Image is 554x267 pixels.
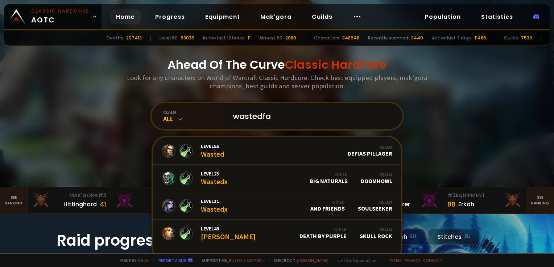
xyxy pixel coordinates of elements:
[358,199,392,205] div: Realm
[405,258,420,263] a: Privacy
[63,200,97,209] div: Hittinghard
[201,143,224,158] div: Wasted
[348,144,392,157] div: Defias Pillager
[348,144,392,150] div: Realm
[149,9,191,24] a: Progress
[410,233,416,240] small: EU
[181,35,194,41] div: 68035
[100,199,106,209] div: 41
[163,115,224,123] div: All
[201,198,228,213] div: Wastedx
[158,258,187,263] a: Report a bug
[447,192,456,199] span: # 3
[229,258,265,263] a: Buy me a coffee
[521,35,532,41] div: 7538
[31,8,89,25] span: AOTC
[124,73,430,90] h3: Look for any characters on World of Warcraft Classic Hardcore. Check best equipped players, mak'g...
[115,192,189,199] div: Mak'Gora
[259,35,282,41] div: Almost 60
[475,35,486,41] div: 11486
[504,35,518,41] div: Guilds
[388,258,402,263] a: Terms
[419,9,467,24] a: Population
[203,35,245,41] div: In the last 12 hours
[310,172,348,185] div: Big Naturals
[443,187,526,213] a: #3Equipment88Erkah
[138,258,149,263] a: a fan
[464,233,471,240] small: EU
[447,199,455,209] div: 88
[314,35,339,41] div: Characters
[358,199,392,212] div: Soulseeker
[168,56,386,73] h1: Ahead Of The Curve
[32,192,106,199] div: Mak'Gora
[423,258,442,263] a: Consent
[248,35,251,41] div: 11
[107,35,123,41] div: Deaths
[110,9,141,24] a: Home
[297,258,328,263] a: [DOMAIN_NAME]
[201,225,256,241] div: [PERSON_NAME]
[201,143,224,149] span: Level 55
[361,172,392,177] div: Realm
[306,9,338,24] a: Guilds
[475,9,519,24] a: Statistics
[360,227,392,232] div: Realm
[526,187,554,213] a: Seeranking
[432,35,472,41] div: Active last 7 days
[153,220,401,247] a: Level49[PERSON_NAME]GuildDeath by PurpleRealmSkull Rock
[126,35,142,41] div: 207413
[299,227,347,232] div: Guild
[201,225,256,232] span: Level 49
[361,172,392,185] div: Doomhowl
[153,137,401,165] a: Level55WastedRealmDefias Pillager
[153,165,401,192] a: Level23WastedxGuildBig NaturalsRealmDoomhowl
[368,35,408,41] div: Recently scanned
[333,258,376,263] span: v. d752d5 - production
[116,258,149,263] span: Made by
[228,103,394,129] input: Search a character...
[342,35,359,41] div: 848648
[160,35,178,41] div: Level 60
[458,200,474,209] div: Erkah
[201,170,228,186] div: Wastedx
[111,187,194,213] a: Mak'Gora#2Rivench100
[163,109,224,115] div: realm
[428,229,480,245] div: Stitches
[299,227,347,240] div: Death by Purple
[310,199,345,205] div: Guild
[31,8,89,14] small: Classic Hardcore
[201,170,228,177] span: Level 23
[310,199,345,212] div: And Friends
[28,187,111,213] a: Mak'Gora#3Hittinghard41
[285,56,386,73] span: Classic Hardcore
[98,192,106,199] span: # 3
[255,9,297,24] a: Mak'gora
[153,192,401,220] a: Level31WastedxGuildAnd FriendsRealmSoulseeker
[285,35,296,41] div: 2089
[199,9,246,24] a: Equipment
[447,192,521,199] div: Equipment
[57,229,202,252] h1: Raid progress
[310,172,348,177] div: Guild
[269,258,328,263] span: Checkout
[4,4,102,29] a: Classic HardcoreAOTC
[360,227,392,240] div: Skull Rock
[197,258,265,263] span: Support me,
[411,35,423,41] div: 3440
[201,198,228,204] span: Level 31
